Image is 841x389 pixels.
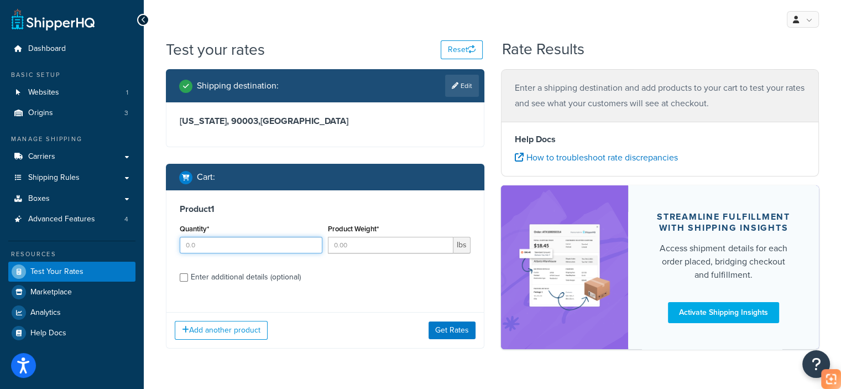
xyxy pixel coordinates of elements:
[8,303,135,323] a: Analytics
[515,80,806,111] p: Enter a shipping destination and add products to your cart to test your rates and see what your c...
[429,321,476,339] button: Get Rates
[28,194,50,204] span: Boxes
[191,269,301,285] div: Enter additional details (optional)
[8,103,135,123] li: Origins
[28,44,66,54] span: Dashboard
[8,189,135,209] a: Boxes
[518,202,612,333] img: feature-image-si-e24932ea9b9fcd0ff835db86be1ff8d589347e8876e1638d903ea230a36726be.png
[8,82,135,103] li: Websites
[197,81,279,91] h2: Shipping destination :
[8,147,135,167] a: Carriers
[502,41,584,58] h2: Rate Results
[28,152,55,162] span: Carriers
[8,82,135,103] a: Websites1
[655,242,792,282] div: Access shipment details for each order placed, bridging checkout and fulfillment.
[124,215,128,224] span: 4
[126,88,128,97] span: 1
[8,250,135,259] div: Resources
[8,323,135,343] a: Help Docs
[8,70,135,80] div: Basic Setup
[8,282,135,302] a: Marketplace
[180,273,188,282] input: Enter additional details (optional)
[328,225,379,233] label: Product Weight*
[28,108,53,118] span: Origins
[802,350,830,378] button: Open Resource Center
[180,116,471,127] h3: [US_STATE], 90003 , [GEOGRAPHIC_DATA]
[441,40,483,59] button: Reset
[180,225,209,233] label: Quantity*
[197,172,215,182] h2: Cart :
[8,168,135,188] a: Shipping Rules
[30,308,61,318] span: Analytics
[655,211,792,234] div: Streamline Fulfillment with Shipping Insights
[180,237,322,253] input: 0.0
[180,204,471,215] h3: Product 1
[8,134,135,144] div: Manage Shipping
[8,262,135,282] a: Test Your Rates
[328,237,453,253] input: 0.00
[8,39,135,59] a: Dashboard
[28,88,59,97] span: Websites
[30,329,66,338] span: Help Docs
[8,209,135,230] a: Advanced Features4
[30,267,83,277] span: Test Your Rates
[8,103,135,123] a: Origins3
[8,209,135,230] li: Advanced Features
[453,237,471,253] span: lbs
[28,173,80,183] span: Shipping Rules
[124,108,128,118] span: 3
[30,288,72,297] span: Marketplace
[175,321,268,340] button: Add another product
[668,302,779,323] a: Activate Shipping Insights
[166,39,265,60] h1: Test your rates
[515,133,806,146] h4: Help Docs
[445,75,479,97] a: Edit
[28,215,95,224] span: Advanced Features
[515,151,678,164] a: How to troubleshoot rate discrepancies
